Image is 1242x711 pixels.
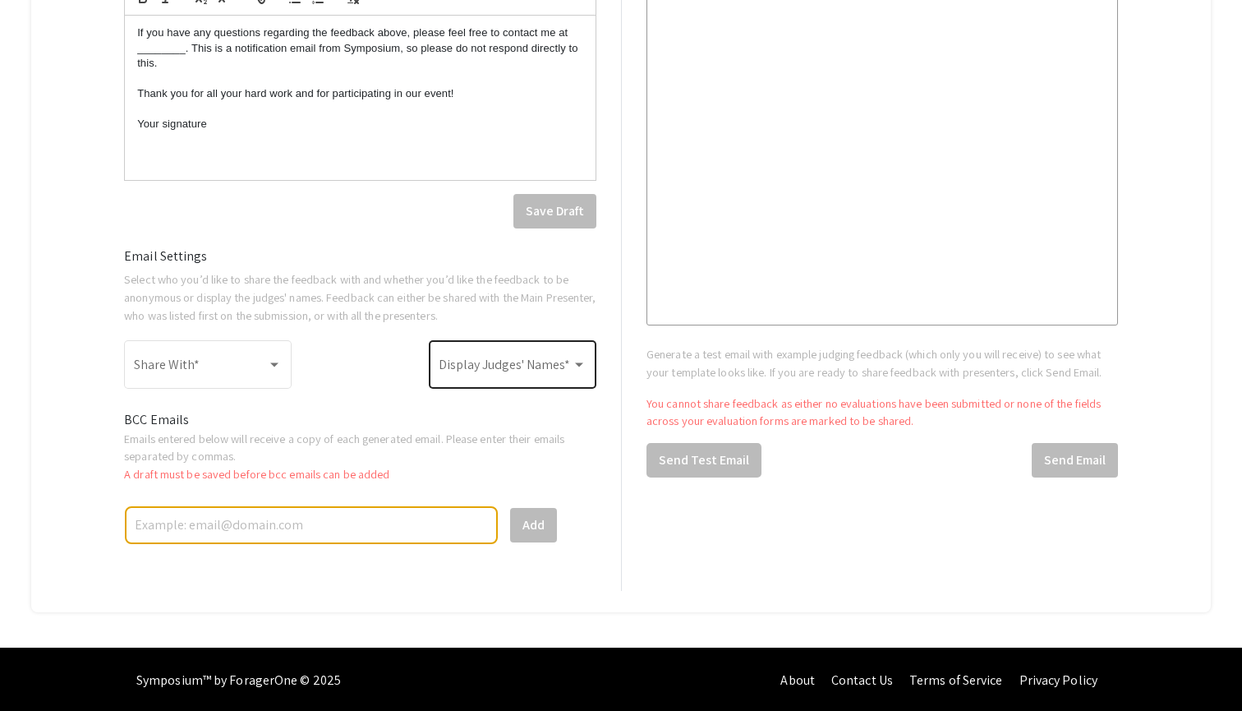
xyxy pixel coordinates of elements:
a: Privacy Policy [1019,672,1097,689]
a: Contact Us [831,672,893,689]
p: Select who you’d like to share the feedback with and whether you’d like the feedback to be anonym... [124,270,596,324]
a: Terms of Service [909,672,1003,689]
p: You cannot share feedback as either no evaluations have been submitted or none of the fields acro... [646,395,1118,430]
h6: Email Settings [124,248,596,264]
p: Thank you for all your hard work and for participating in our event! [137,86,583,101]
a: About [780,672,815,689]
button: Save Draft [513,194,596,229]
p: Your signature [137,117,583,132]
button: Send Test Email [646,443,761,478]
p: If you have any questions regarding the feedback above, please feel free to contact me at _______... [137,25,583,71]
button: Send Email [1032,443,1118,478]
div: Emails entered below will receive a copy of each generated email. Please enter their emails separ... [112,430,609,483]
button: Add [510,508,557,542]
div: BCC Emails [112,410,609,430]
span: A draft must be saved before bcc emails can be added [124,466,389,482]
iframe: Chat [12,637,70,699]
p: Generate a test email with example judging feedback (which only you will receive) to see what you... [646,345,1118,381]
span: done [152,546,191,585]
input: Example: email@domain.com [133,511,490,540]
